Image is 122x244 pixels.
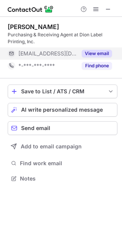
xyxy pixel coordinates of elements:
span: Find work email [20,160,114,167]
button: Find work email [8,158,117,169]
img: ContactOut v5.3.10 [8,5,54,14]
button: save-profile-one-click [8,85,117,98]
button: AI write personalized message [8,103,117,117]
span: Add to email campaign [21,143,82,150]
button: Send email [8,121,117,135]
div: [PERSON_NAME] [8,23,59,31]
span: Send email [21,125,50,131]
button: Add to email campaign [8,140,117,153]
span: AI write personalized message [21,107,103,113]
button: Reveal Button [82,50,112,57]
button: Reveal Button [82,62,112,70]
div: Purchasing & Receiving Agent at Dion Label Printing, Inc. [8,31,117,45]
button: Notes [8,173,117,184]
span: Notes [20,175,114,182]
span: [EMAIL_ADDRESS][DOMAIN_NAME] [18,50,77,57]
div: Save to List / ATS / CRM [21,88,104,94]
